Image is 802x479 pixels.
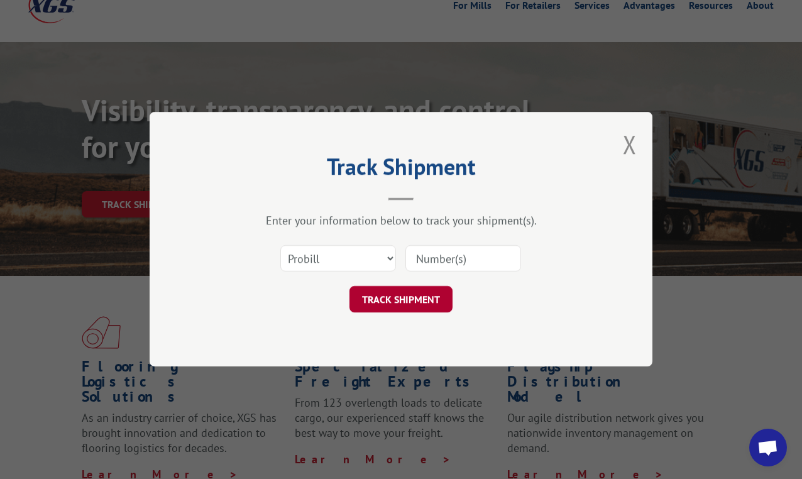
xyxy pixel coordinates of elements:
h2: Track Shipment [212,158,590,182]
div: Enter your information below to track your shipment(s). [212,214,590,228]
button: Close modal [623,128,637,161]
input: Number(s) [405,246,521,272]
button: TRACK SHIPMENT [349,287,453,313]
a: Open chat [749,429,787,466]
